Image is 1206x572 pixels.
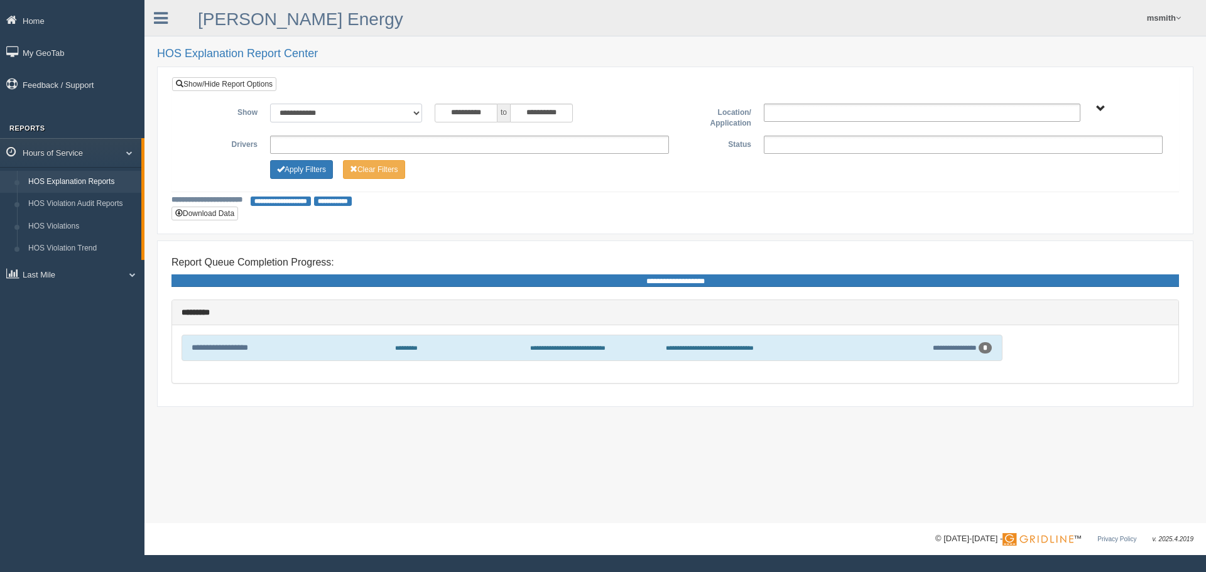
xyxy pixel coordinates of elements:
a: [PERSON_NAME] Energy [198,9,403,29]
a: Show/Hide Report Options [172,77,276,91]
img: Gridline [1002,533,1073,546]
label: Show [182,104,264,119]
button: Change Filter Options [270,160,333,179]
label: Status [675,136,758,151]
label: Location/ Application [675,104,758,129]
a: HOS Violations [23,215,141,238]
button: Download Data [171,207,238,220]
span: to [497,104,510,122]
h4: Report Queue Completion Progress: [171,257,1179,268]
a: Privacy Policy [1097,536,1136,542]
div: © [DATE]-[DATE] - ™ [935,532,1193,546]
label: Drivers [182,136,264,151]
button: Change Filter Options [343,160,405,179]
h2: HOS Explanation Report Center [157,48,1193,60]
a: HOS Explanation Reports [23,171,141,193]
span: v. 2025.4.2019 [1153,536,1193,542]
a: HOS Violation Audit Reports [23,193,141,215]
a: HOS Violation Trend [23,237,141,260]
